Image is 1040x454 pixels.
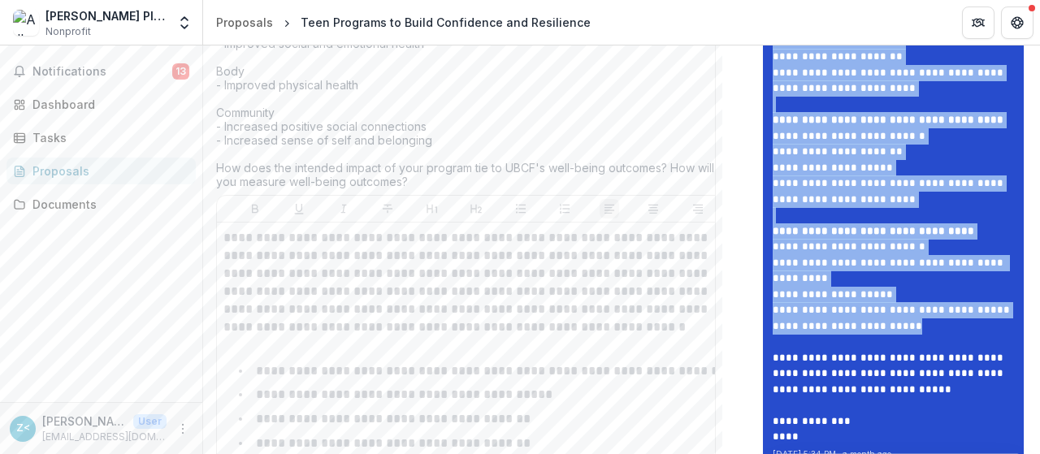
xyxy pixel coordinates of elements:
[555,199,574,218] button: Ordered List
[6,191,196,218] a: Documents
[6,58,196,84] button: Notifications13
[643,199,663,218] button: Align Center
[32,196,183,213] div: Documents
[42,430,167,444] p: [EMAIL_ADDRESS][DOMAIN_NAME]
[13,10,39,36] img: Adler Planetarium
[42,413,127,430] p: [PERSON_NAME] <[EMAIL_ADDRESS][DOMAIN_NAME]>
[334,199,353,218] button: Italicize
[466,199,486,218] button: Heading 2
[245,199,265,218] button: Bold
[32,162,183,179] div: Proposals
[216,14,273,31] div: Proposals
[600,199,619,218] button: Align Left
[6,91,196,118] a: Dashboard
[962,6,994,39] button: Partners
[173,6,196,39] button: Open entity switcher
[32,129,183,146] div: Tasks
[688,199,708,218] button: Align Right
[16,423,30,434] div: Zoey Bergstrom <zbergstrom@adlerplanetarium.org>
[210,11,279,34] a: Proposals
[378,199,397,218] button: Strike
[301,14,591,31] div: Teen Programs to Build Confidence and Resilience
[6,124,196,151] a: Tasks
[32,96,183,113] div: Dashboard
[133,414,167,429] p: User
[422,199,442,218] button: Heading 1
[210,11,597,34] nav: breadcrumb
[289,199,309,218] button: Underline
[6,158,196,184] a: Proposals
[172,63,189,80] span: 13
[1001,6,1033,39] button: Get Help
[45,7,167,24] div: [PERSON_NAME] Planetarium
[173,419,193,439] button: More
[45,24,91,39] span: Nonprofit
[32,65,172,79] span: Notifications
[511,199,531,218] button: Bullet List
